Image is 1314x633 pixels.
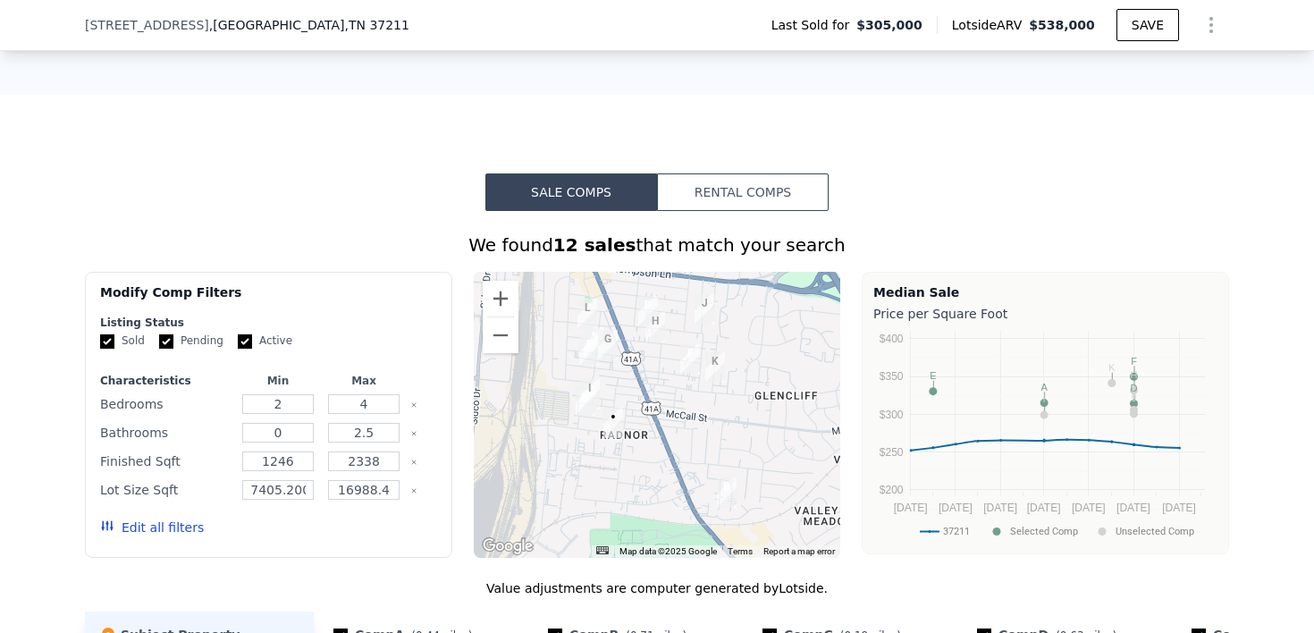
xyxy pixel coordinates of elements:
span: Lotside ARV [952,16,1029,34]
text: [DATE] [1116,502,1150,514]
text: J [1132,392,1137,403]
span: Last Sold for [771,16,857,34]
div: Lot Size Sqft [100,477,232,502]
button: Clear [410,459,417,466]
div: 258 Morton Ave [638,296,658,326]
text: $250 [880,446,904,459]
text: F [1131,356,1137,367]
div: Value adjustments are computer generated by Lotside . [85,579,1229,597]
text: $300 [880,409,904,421]
div: Listing Status [100,316,437,330]
strong: 12 sales [553,234,636,256]
div: 238 Thuss Ave [680,344,700,375]
div: Max [324,374,403,388]
text: D [1131,383,1138,393]
input: Pending [159,334,173,349]
button: SAVE [1116,9,1179,41]
text: Selected Comp [1010,526,1078,537]
button: Edit all filters [100,519,204,536]
text: $400 [880,333,904,345]
a: Open this area in Google Maps (opens a new window) [478,535,537,558]
div: We found that match your search [85,232,1229,257]
button: Zoom out [483,317,518,353]
div: 3218 Kinross Ave [705,352,725,383]
button: Keyboard shortcuts [596,546,609,554]
label: Active [238,333,292,349]
text: [DATE] [1162,502,1196,514]
text: I [1043,393,1046,404]
div: Min [239,374,317,388]
label: Sold [100,333,145,349]
div: 411 Mciver St [598,330,618,360]
button: Clear [410,487,417,494]
span: , [GEOGRAPHIC_DATA] [209,16,409,34]
button: Rental Comps [657,173,829,211]
a: Terms (opens in new tab) [728,546,753,556]
div: 506 Patterson St [579,335,599,366]
button: Sale Comps [485,173,657,211]
text: [DATE] [983,502,1017,514]
input: Active [238,334,252,349]
input: Sold [100,334,114,349]
div: Modify Comp Filters [100,283,437,316]
a: Report a map error [763,546,835,556]
text: E [930,370,936,381]
text: [DATE] [1027,502,1061,514]
div: 528 Raymond St [576,385,595,416]
div: 3725 Tibbs Dr [717,477,737,508]
span: Map data ©2025 Google [619,546,717,556]
text: $200 [880,484,904,496]
text: Unselected Comp [1116,526,1194,537]
div: Characteristics [100,374,232,388]
text: A [1040,382,1048,392]
svg: A chart. [873,326,1217,550]
span: $538,000 [1029,18,1095,32]
div: Finished Sqft [100,449,232,474]
span: $305,000 [856,16,922,34]
text: [DATE] [1072,502,1106,514]
div: 501 Mciver St [584,327,603,358]
span: , TN 37211 [344,18,409,32]
text: $350 [880,370,904,383]
label: Pending [159,333,223,349]
button: Clear [410,430,417,437]
text: K [1108,362,1116,373]
text: 37211 [943,526,970,537]
div: Bathrooms [100,420,232,445]
button: Zoom in [483,281,518,316]
div: 210 Radnor St [645,312,665,342]
span: [STREET_ADDRESS] [85,16,209,34]
div: 3002 Wingate Ave [695,294,714,325]
div: 521 Elgin St [580,379,600,409]
div: Median Sale [873,283,1217,301]
text: [DATE] [894,502,928,514]
text: [DATE] [939,502,973,514]
div: Bedrooms [100,392,232,417]
img: Google [478,535,537,558]
div: Price per Square Foot [873,301,1217,326]
text: L [1131,389,1136,400]
text: H [1131,369,1138,380]
button: Show Options [1193,7,1229,43]
div: 511 Morton Ave [577,299,597,329]
button: Clear [410,401,417,409]
div: 509 Veritas St [603,408,623,438]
